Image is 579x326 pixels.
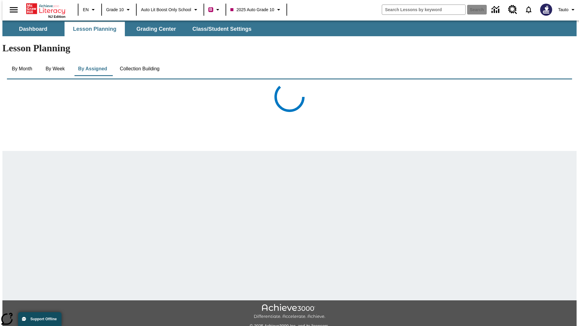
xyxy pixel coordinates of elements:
[106,7,124,13] span: Grade 10
[65,22,125,36] button: Lesson Planning
[209,6,212,13] span: B
[188,22,256,36] button: Class/Student Settings
[48,15,65,18] span: NJ Edition
[40,62,70,76] button: By Week
[254,304,325,319] img: Achieve3000 Differentiate Accelerate Achieve
[26,3,65,15] a: Home
[104,4,134,15] button: Grade: Grade 10, Select a grade
[521,2,536,18] a: Notifications
[2,43,577,54] h1: Lesson Planning
[80,4,100,15] button: Language: EN, Select a language
[26,2,65,18] div: Home
[73,62,112,76] button: By Assigned
[536,2,556,18] button: Select a new avatar
[18,312,62,326] button: Support Offline
[7,62,37,76] button: By Month
[2,21,577,36] div: SubNavbar
[30,317,57,321] span: Support Offline
[141,7,191,13] span: Auto Lit Boost only School
[556,4,579,15] button: Profile/Settings
[505,2,521,18] a: Resource Center, Will open in new tab
[138,4,202,15] button: School: Auto Lit Boost only School, Select your school
[540,4,552,16] img: Avatar
[5,1,23,19] button: Open side menu
[228,4,285,15] button: Class: 2025 Auto Grade 10, Select your class
[382,5,465,14] input: search field
[230,7,274,13] span: 2025 Auto Grade 10
[488,2,505,18] a: Data Center
[83,7,89,13] span: EN
[2,22,257,36] div: SubNavbar
[206,4,224,15] button: Boost Class color is violet red. Change class color
[3,22,63,36] button: Dashboard
[558,7,568,13] span: Tauto
[126,22,186,36] button: Grading Center
[115,62,164,76] button: Collection Building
